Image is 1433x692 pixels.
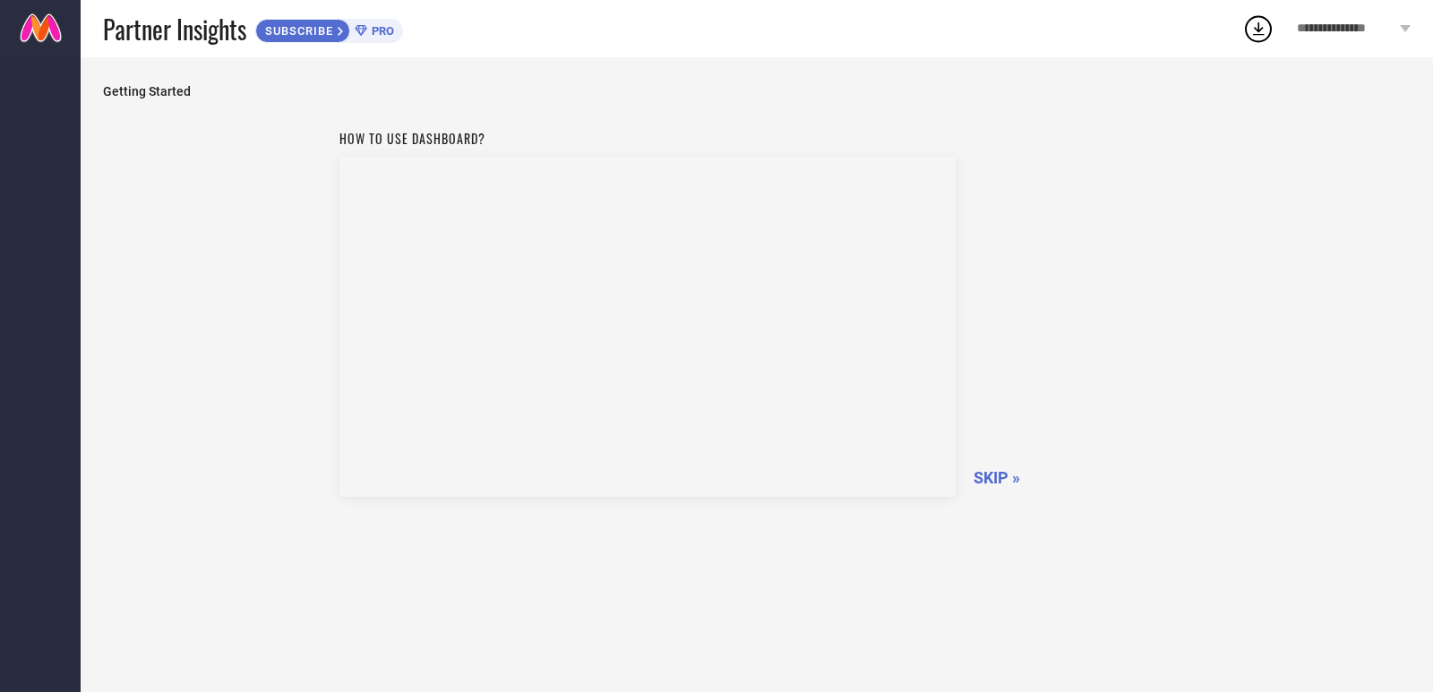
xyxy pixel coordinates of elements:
[1242,13,1274,45] div: Open download list
[103,84,1411,98] span: Getting Started
[103,11,246,47] span: Partner Insights
[255,14,403,43] a: SUBSCRIBEPRO
[367,24,394,38] span: PRO
[256,24,338,38] span: SUBSCRIBE
[974,468,1020,487] span: SKIP »
[339,157,956,497] iframe: Workspace Section
[339,129,956,148] h1: How to use dashboard?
